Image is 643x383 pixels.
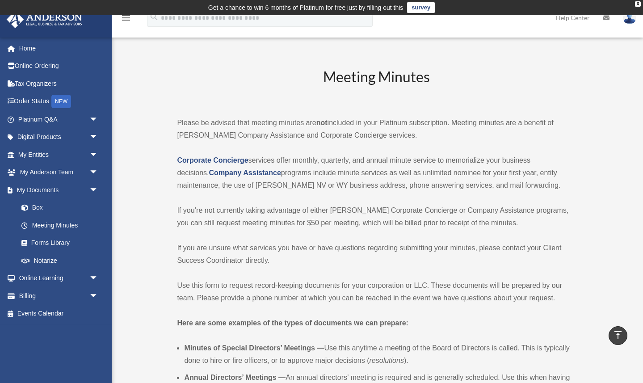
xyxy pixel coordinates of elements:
a: My Entitiesarrow_drop_down [6,146,112,164]
a: Home [6,39,112,57]
a: Online Learningarrow_drop_down [6,269,112,287]
i: vertical_align_top [613,330,623,341]
img: Anderson Advisors Platinum Portal [4,11,85,28]
span: arrow_drop_down [89,181,107,199]
p: Use this form to request record-keeping documents for your corporation or LLC. These documents wi... [177,279,575,304]
span: arrow_drop_down [89,146,107,164]
a: Platinum Q&Aarrow_drop_down [6,110,112,128]
i: menu [121,13,131,23]
b: Annual Directors’ Meetings — [184,374,286,381]
span: arrow_drop_down [89,128,107,147]
a: Box [13,199,112,217]
a: Notarize [13,252,112,269]
span: arrow_drop_down [89,269,107,288]
p: Please be advised that meeting minutes are included in your Platinum subscription. Meeting minute... [177,117,575,142]
a: Billingarrow_drop_down [6,287,112,305]
div: close [635,1,641,7]
a: Tax Organizers [6,75,112,93]
a: Company Assistance [209,169,281,177]
div: NEW [51,95,71,108]
strong: Here are some examples of the types of documents we can prepare: [177,319,408,327]
a: Meeting Minutes [13,216,107,234]
b: Minutes of Special Directors’ Meetings — [184,344,324,352]
em: resolutions [370,357,404,364]
a: vertical_align_top [609,326,627,345]
span: arrow_drop_down [89,287,107,305]
a: My Anderson Teamarrow_drop_down [6,164,112,181]
a: My Documentsarrow_drop_down [6,181,112,199]
a: Forms Library [13,234,112,252]
p: If you’re not currently taking advantage of either [PERSON_NAME] Corporate Concierge or Company A... [177,204,575,229]
a: menu [121,16,131,23]
a: Online Ordering [6,57,112,75]
a: Corporate Concierge [177,156,248,164]
li: Use this anytime a meeting of the Board of Directors is called. This is typically done to hire or... [184,342,575,367]
p: If you are unsure what services you have or have questions regarding submitting your minutes, ple... [177,242,575,267]
p: services offer monthly, quarterly, and annual minute service to memorialize your business decisio... [177,154,575,192]
a: Events Calendar [6,305,112,323]
a: survey [407,2,435,13]
a: Digital Productsarrow_drop_down [6,128,112,146]
a: Order StatusNEW [6,93,112,111]
span: arrow_drop_down [89,110,107,129]
div: Get a chance to win 6 months of Platinum for free just by filling out this [208,2,403,13]
strong: not [316,119,328,126]
i: search [149,12,159,22]
h2: Meeting Minutes [177,67,575,104]
span: arrow_drop_down [89,164,107,182]
img: User Pic [623,11,636,24]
